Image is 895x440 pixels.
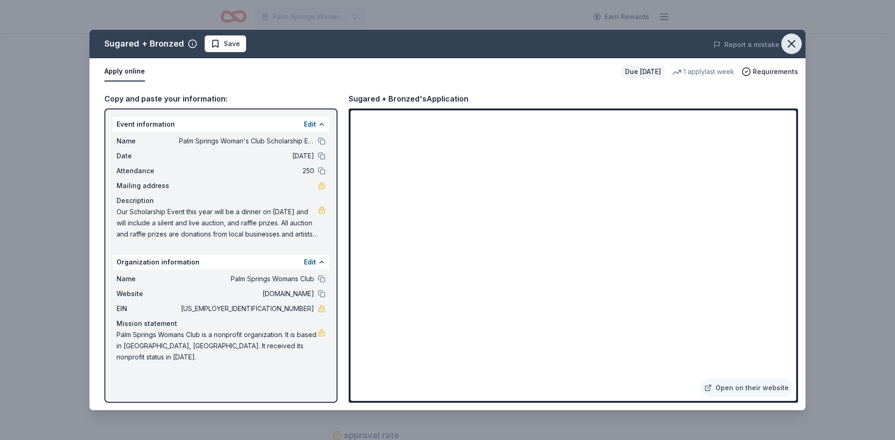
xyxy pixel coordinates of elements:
div: Copy and paste your information: [104,93,337,105]
button: Edit [304,119,316,130]
div: Event information [113,117,329,132]
div: Mission statement [117,318,325,329]
span: EIN [117,303,179,314]
span: Attendance [117,165,179,176]
span: [US_EMPLOYER_IDENTIFICATION_NUMBER] [179,303,314,314]
div: 1 apply last week [672,66,734,77]
span: Name [117,273,179,284]
span: [DATE] [179,150,314,162]
span: Palm Springs Womans Club is a nonprofit organization. It is based in [GEOGRAPHIC_DATA], [GEOGRAPH... [117,329,318,363]
button: Requirements [742,66,798,77]
span: [DOMAIN_NAME] [179,288,314,299]
button: Save [205,35,246,52]
span: Website [117,288,179,299]
span: Requirements [753,66,798,77]
div: Description [117,195,325,206]
span: Mailing address [117,180,179,191]
div: Sugared + Bronzed [104,36,184,51]
div: Sugared + Bronzed's Application [349,93,468,105]
span: 250 [179,165,314,176]
span: Palm Springs Woman's Club Scholarship Event [179,135,314,147]
span: Save [224,38,240,49]
span: Palm Springs Womans Club [179,273,314,284]
span: Name [117,135,179,147]
a: Open on their website [701,379,792,397]
span: Date [117,150,179,162]
button: Apply online [104,62,145,81]
span: Our Scholarship Event this year will be a dinner on [DATE] and will include a silent and live auc... [117,206,318,240]
button: Report a mistake [713,39,779,50]
div: Due [DATE] [621,65,665,78]
div: Organization information [113,255,329,270]
button: Edit [304,257,316,268]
